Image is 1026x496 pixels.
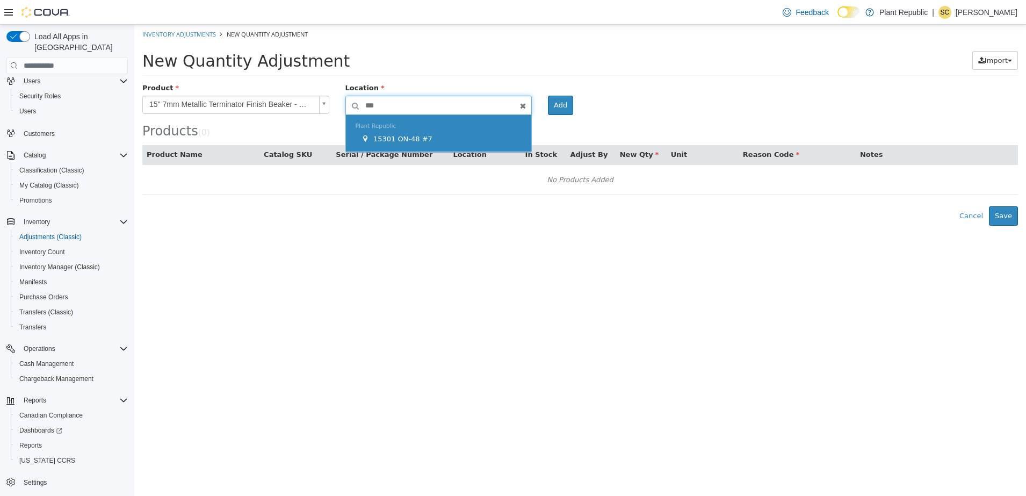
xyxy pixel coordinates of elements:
span: Classification (Classic) [19,166,84,175]
a: Adjustments (Classic) [15,231,86,243]
button: Users [2,74,132,89]
button: Notes [726,125,750,135]
div: Samantha Crosby [938,6,951,19]
span: Location [211,59,250,67]
span: 0 [67,103,73,113]
span: Products [8,99,64,114]
button: Classification (Classic) [11,163,132,178]
a: Customers [19,127,59,140]
span: Inventory Manager (Classic) [19,263,100,271]
span: Operations [19,342,128,355]
button: Save [855,182,884,201]
p: | [932,6,934,19]
a: Settings [19,476,51,489]
a: Security Roles [15,90,65,103]
span: Plant Republic [221,98,262,105]
span: Catalog [24,151,46,160]
button: Promotions [11,193,132,208]
button: Catalog [2,148,132,163]
p: [PERSON_NAME] [956,6,1017,19]
button: Reports [19,394,50,407]
span: SC [941,6,950,19]
span: Canadian Compliance [15,409,128,422]
button: Inventory Manager (Classic) [11,260,132,275]
span: 15" 7mm Metallic Terminator Finish Beaker - Rainbow [9,71,180,89]
span: [US_STATE] CCRS [19,456,75,465]
span: Dashboards [19,426,62,435]
a: Promotions [15,194,56,207]
button: Reports [2,393,132,408]
span: Users [19,107,36,116]
span: Manifests [15,276,128,289]
span: Reports [24,396,46,405]
a: Cash Management [15,357,78,370]
span: Chargeback Management [19,375,93,383]
a: Dashboards [15,424,67,437]
a: 15" 7mm Metallic Terminator Finish Beaker - Rainbow [8,71,195,89]
button: Adjust By [436,125,475,135]
a: Inventory Manager (Classic) [15,261,104,274]
span: New Quantity Adjustment [92,5,174,13]
button: Serial / Package Number [201,125,300,135]
span: Adjustments (Classic) [19,233,82,241]
span: New Qty [486,126,525,134]
span: Canadian Compliance [19,411,83,420]
button: Location [319,125,354,135]
span: Inventory [24,218,50,226]
button: Adjustments (Classic) [11,229,132,245]
img: Cova [21,7,70,18]
span: Security Roles [15,90,128,103]
span: Manifests [19,278,47,286]
span: Transfers (Classic) [19,308,73,317]
span: Product [8,59,45,67]
button: Reports [11,438,132,453]
button: In Stock [391,125,425,135]
span: Reports [19,394,128,407]
span: Reports [15,439,128,452]
span: Security Roles [19,92,61,100]
span: Settings [24,478,47,487]
button: Operations [2,341,132,356]
span: Cash Management [15,357,128,370]
button: Inventory [19,215,54,228]
span: Inventory [19,215,128,228]
span: Purchase Orders [19,293,68,301]
a: Classification (Classic) [15,164,89,177]
span: Dashboards [15,424,128,437]
button: Product Name [12,125,70,135]
button: Cancel [819,182,855,201]
span: Users [19,75,128,88]
button: Security Roles [11,89,132,104]
span: Import [850,32,873,40]
span: Inventory Count [15,246,128,258]
a: My Catalog (Classic) [15,179,83,192]
a: Inventory Count [15,246,69,258]
span: Washington CCRS [15,454,128,467]
button: Users [11,104,132,119]
span: Transfers [19,323,46,332]
span: Inventory Count [19,248,65,256]
button: My Catalog (Classic) [11,178,132,193]
button: Customers [2,125,132,141]
a: Transfers [15,321,50,334]
button: Cash Management [11,356,132,371]
button: Users [19,75,45,88]
span: Users [15,105,128,118]
a: Purchase Orders [15,291,73,304]
a: Reports [15,439,46,452]
a: Manifests [15,276,51,289]
a: Feedback [778,2,833,23]
button: Inventory Count [11,245,132,260]
span: Inventory Manager (Classic) [15,261,128,274]
span: Reports [19,441,42,450]
button: Add [414,71,439,90]
button: Import [838,26,884,46]
button: Manifests [11,275,132,290]
a: Inventory Adjustments [8,5,82,13]
span: Classification (Classic) [15,164,128,177]
span: Customers [24,130,55,138]
button: Canadian Compliance [11,408,132,423]
span: Load All Apps in [GEOGRAPHIC_DATA] [30,31,128,53]
button: Inventory [2,214,132,229]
